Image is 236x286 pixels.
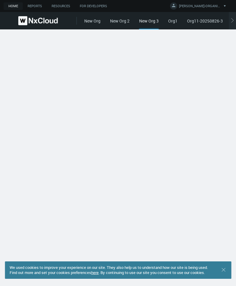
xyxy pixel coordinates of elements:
[91,270,99,275] a: here
[99,270,205,275] span: . By continuing to use our site you consent to use our cookies.
[18,16,58,25] img: Nx Cloud logo
[168,18,178,24] a: Org1
[75,2,112,10] a: For Developers
[10,265,208,275] span: We used cookies to improve your experience on our site. They also help us to understand how our s...
[4,2,23,10] a: Home
[187,18,223,24] a: Org11-20250826-3
[23,2,47,10] a: Reports
[47,2,75,10] a: Resources
[110,18,130,24] a: New Org 2
[84,18,100,24] a: New Org
[139,18,159,29] div: New Org 3
[179,4,221,11] span: [PERSON_NAME]-ORGANIZATION-TEST M.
